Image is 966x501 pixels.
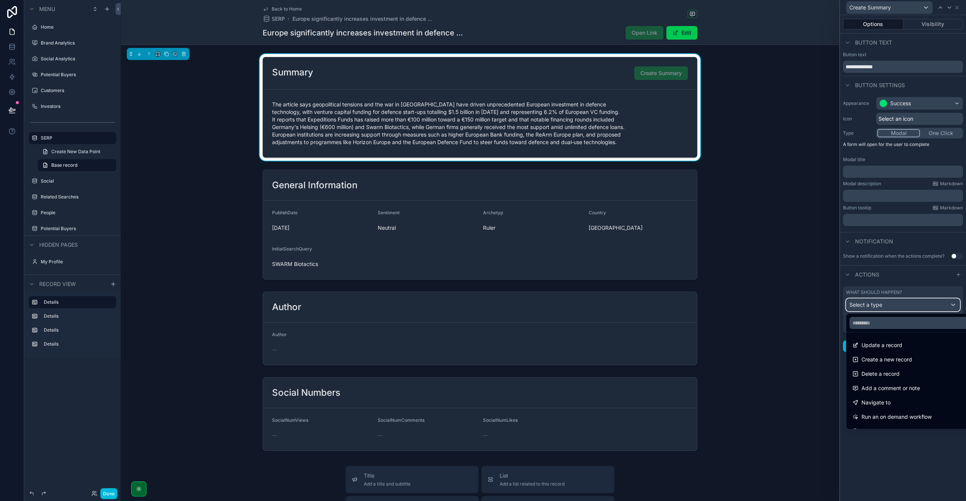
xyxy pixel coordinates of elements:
label: Details [44,299,110,305]
div: scrollable content [24,293,121,358]
span: List [500,472,565,479]
span: Record view [39,280,76,288]
label: Potential Buyers [41,72,112,78]
a: Back to Home [263,6,302,12]
label: SERP [41,135,112,141]
span: Back to Home [272,6,302,12]
label: Home [41,24,112,30]
label: Investors [41,103,112,109]
span: Add a title and subtitle [364,481,411,487]
span: Update a record [861,341,902,350]
label: Social Analytics [41,56,112,62]
a: Base record [38,159,116,171]
span: Navigate to [861,398,891,407]
a: Create New Data Point [38,146,116,158]
span: Title [364,472,411,479]
span: Create a new record [861,355,912,364]
span: Menu [39,5,55,13]
button: Done [100,488,117,499]
span: Add a list related to this record [500,481,565,487]
span: Base record [51,162,77,168]
span: Hidden pages [39,241,78,249]
label: Details [44,327,110,333]
label: Related Searches [41,194,112,200]
span: Show an Iframe [861,427,900,436]
span: SERP [272,15,285,23]
h1: Europe significantly increases investment in defence ... [263,28,463,38]
a: SERP [263,15,285,23]
span: The article says geopolitical tensions and the war in [GEOGRAPHIC_DATA] have driven unprecedented... [272,101,688,146]
label: Social [41,178,112,184]
a: Europe significantly increases investment in defence ... [292,15,432,23]
span: Delete a record [861,369,900,378]
label: Details [44,313,110,319]
label: People [41,210,112,216]
label: Brand Analytics [41,40,112,46]
label: My Profile [41,259,112,265]
label: Details [44,341,110,347]
span: Run an on demand workflow [861,412,932,421]
h2: Summary [272,66,313,78]
button: ListAdd a list related to this record [481,466,614,493]
label: Potential Buyers [41,226,112,232]
span: Add a comment or note [861,384,920,393]
button: Edit [666,26,697,40]
span: Create New Data Point [51,149,100,155]
button: TitleAdd a title and subtitle [346,466,478,493]
label: Customers [41,88,112,94]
